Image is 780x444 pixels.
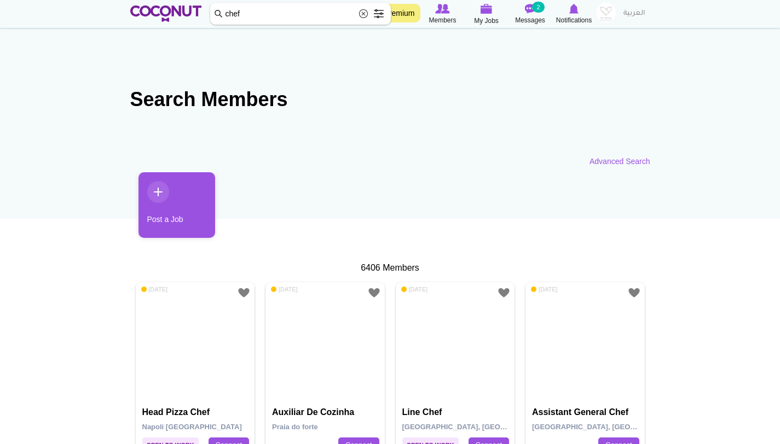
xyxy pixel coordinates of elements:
h2: Search Members [130,86,650,113]
span: [DATE] [271,285,298,293]
span: My Jobs [474,15,499,26]
h4: Assistant General Chef [532,407,641,417]
a: My Jobs My Jobs [465,3,509,26]
a: Messages Messages 2 [509,3,552,26]
a: Add to Favourites [237,286,251,300]
img: My Jobs [481,4,493,14]
a: العربية [618,3,650,25]
span: [DATE] [401,285,428,293]
span: Napoli [GEOGRAPHIC_DATA] [142,423,242,431]
a: Go Premium [366,4,420,22]
h4: auxiliar de cozinha [272,407,381,417]
span: Members [429,15,456,26]
img: Home [130,5,202,22]
input: Search members by role or city [210,3,391,25]
img: Notifications [569,4,579,14]
span: Messages [515,15,545,26]
img: Messages [525,4,536,14]
span: [DATE] [531,285,558,293]
a: Add to Favourites [497,286,511,300]
li: 1 / 1 [130,172,207,246]
a: Notifications Notifications [552,3,596,26]
a: Advanced Search [590,156,650,167]
a: Post a Job [138,172,215,238]
h4: Line Chef [402,407,511,417]
a: Browse Members Members [421,3,465,26]
div: 6406 Members [130,262,650,274]
h4: Head Pizza Chef [142,407,251,417]
small: 2 [532,2,544,13]
a: Add to Favourites [627,286,641,300]
img: Browse Members [435,4,449,14]
span: Notifications [556,15,592,26]
span: Praia do forte [272,423,318,431]
span: [GEOGRAPHIC_DATA], [GEOGRAPHIC_DATA] [402,423,558,431]
span: [DATE] [141,285,168,293]
span: [GEOGRAPHIC_DATA], [GEOGRAPHIC_DATA] [532,423,688,431]
a: Add to Favourites [367,286,381,300]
